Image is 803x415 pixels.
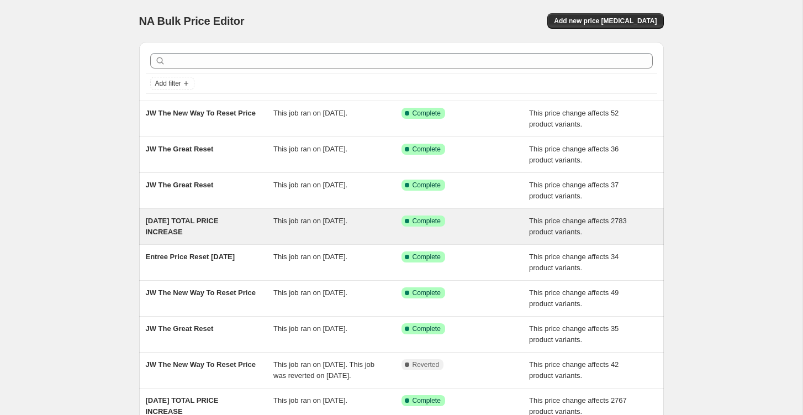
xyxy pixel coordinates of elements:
[146,145,214,153] span: JW The Great Reset
[529,253,619,272] span: This price change affects 34 product variants.
[273,324,347,333] span: This job ran on [DATE].
[146,253,235,261] span: Entree Price Reset [DATE]
[273,360,374,380] span: This job ran on [DATE]. This job was reverted on [DATE].
[273,181,347,189] span: This job ran on [DATE].
[146,217,219,236] span: [DATE] TOTAL PRICE INCREASE
[413,181,441,190] span: Complete
[146,360,256,369] span: JW The New Way To Reset Price
[529,360,619,380] span: This price change affects 42 product variants.
[139,15,245,27] span: NA Bulk Price Editor
[273,396,347,405] span: This job ran on [DATE].
[146,181,214,189] span: JW The Great Reset
[529,217,627,236] span: This price change affects 2783 product variants.
[273,217,347,225] span: This job ran on [DATE].
[413,217,441,225] span: Complete
[273,109,347,117] span: This job ran on [DATE].
[529,145,619,164] span: This price change affects 36 product variants.
[547,13,663,29] button: Add new price [MEDICAL_DATA]
[273,288,347,297] span: This job ran on [DATE].
[273,145,347,153] span: This job ran on [DATE].
[413,109,441,118] span: Complete
[413,288,441,297] span: Complete
[529,109,619,128] span: This price change affects 52 product variants.
[413,360,440,369] span: Reverted
[413,396,441,405] span: Complete
[529,324,619,344] span: This price change affects 35 product variants.
[413,145,441,154] span: Complete
[146,109,256,117] span: JW The New Way To Reset Price
[155,79,181,88] span: Add filter
[273,253,347,261] span: This job ran on [DATE].
[529,181,619,200] span: This price change affects 37 product variants.
[529,288,619,308] span: This price change affects 49 product variants.
[413,253,441,261] span: Complete
[554,17,657,25] span: Add new price [MEDICAL_DATA]
[146,288,256,297] span: JW The New Way To Reset Price
[413,324,441,333] span: Complete
[146,324,214,333] span: JW The Great Reset
[150,77,194,90] button: Add filter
